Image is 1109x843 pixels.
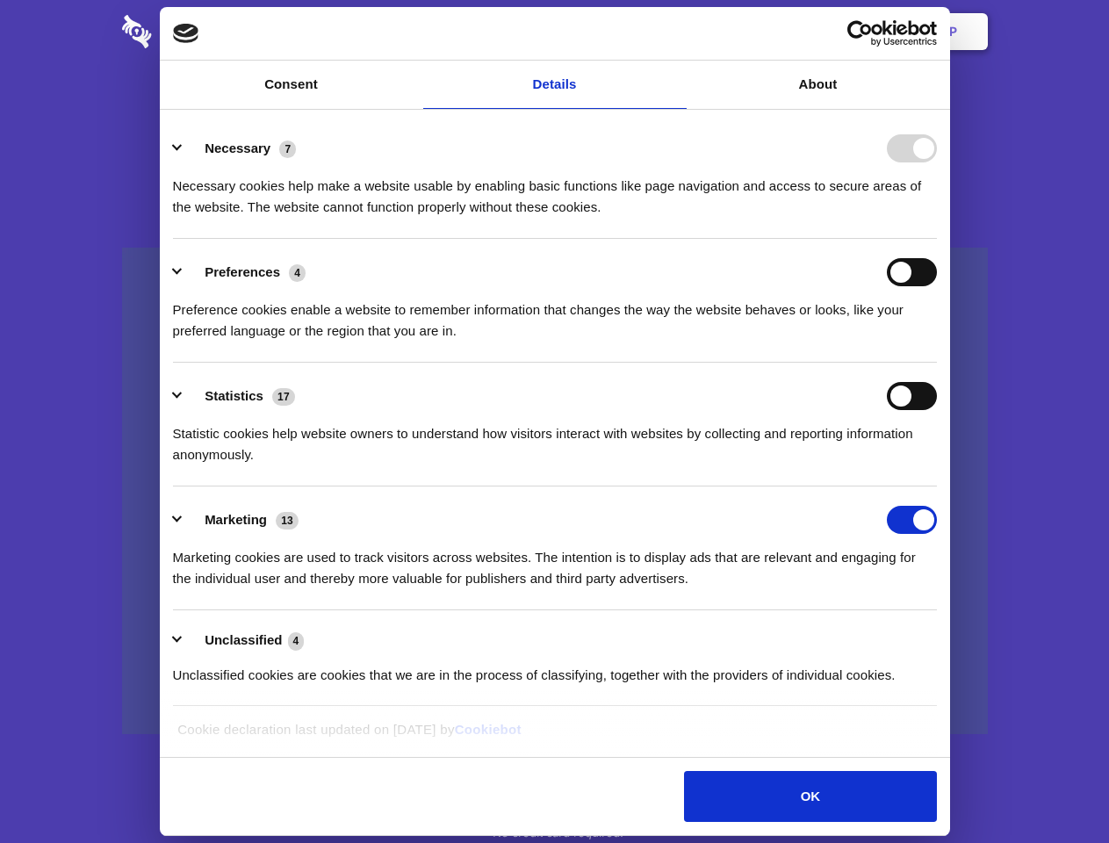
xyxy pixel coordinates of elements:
a: Usercentrics Cookiebot - opens in a new window [783,20,937,47]
div: Cookie declaration last updated on [DATE] by [164,719,945,753]
label: Necessary [205,140,270,155]
img: logo-wordmark-white-trans-d4663122ce5f474addd5e946df7df03e33cb6a1c49d2221995e7729f52c070b2.svg [122,15,272,48]
div: Preference cookies enable a website to remember information that changes the way the website beha... [173,286,937,342]
span: 13 [276,512,299,530]
div: Unclassified cookies are cookies that we are in the process of classifying, together with the pro... [173,652,937,686]
img: logo [173,24,199,43]
span: 4 [288,632,305,650]
span: 4 [289,264,306,282]
button: Preferences (4) [173,258,317,286]
button: OK [684,771,936,822]
span: 7 [279,140,296,158]
a: Wistia video thumbnail [122,248,988,735]
div: Marketing cookies are used to track visitors across websites. The intention is to display ads tha... [173,534,937,589]
label: Statistics [205,388,263,403]
a: Contact [712,4,793,59]
div: Statistic cookies help website owners to understand how visitors interact with websites by collec... [173,410,937,465]
a: Pricing [515,4,592,59]
a: About [687,61,950,109]
a: Cookiebot [455,722,522,737]
label: Marketing [205,512,267,527]
label: Preferences [205,264,280,279]
h1: Eliminate Slack Data Loss. [122,79,988,142]
div: Necessary cookies help make a website usable by enabling basic functions like page navigation and... [173,162,937,218]
a: Consent [160,61,423,109]
h4: Auto-redaction of sensitive data, encrypted data sharing and self-destructing private chats. Shar... [122,160,988,218]
iframe: Drift Widget Chat Controller [1021,755,1088,822]
button: Necessary (7) [173,134,307,162]
a: Details [423,61,687,109]
button: Statistics (17) [173,382,306,410]
button: Unclassified (4) [173,630,315,652]
a: Login [796,4,873,59]
button: Marketing (13) [173,506,310,534]
span: 17 [272,388,295,406]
